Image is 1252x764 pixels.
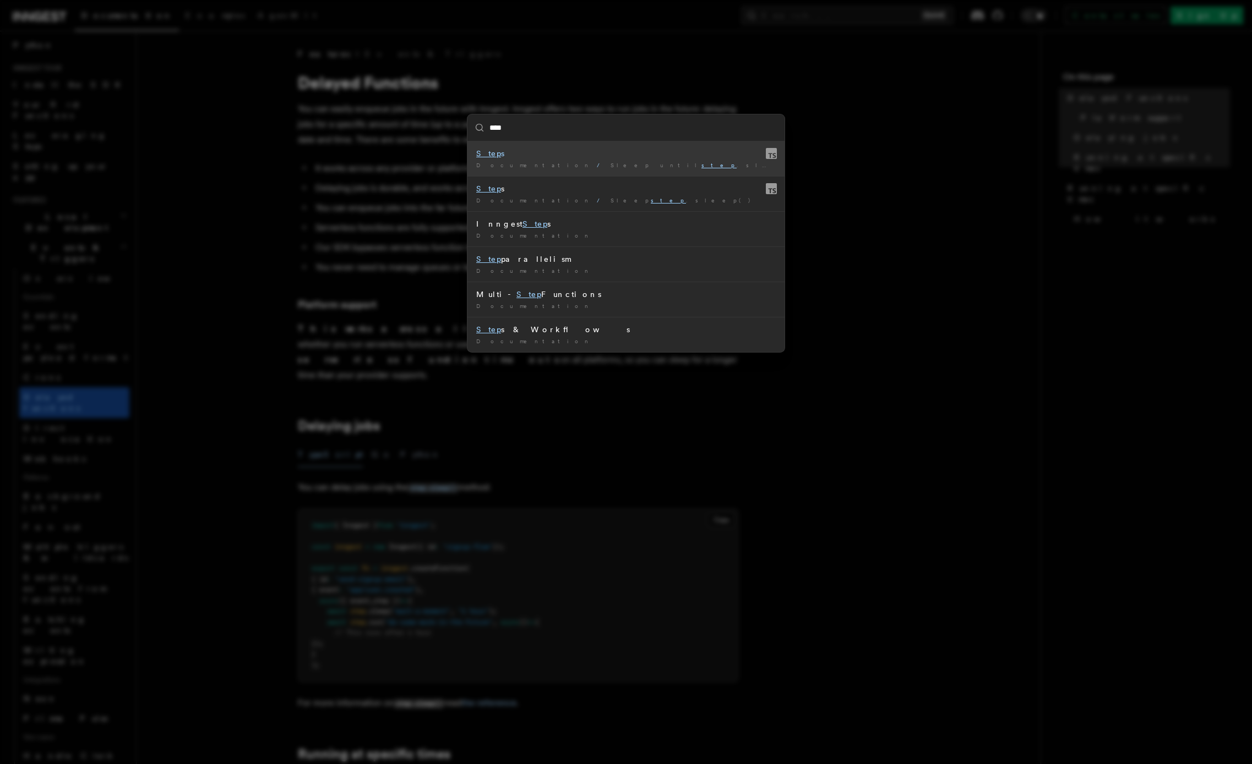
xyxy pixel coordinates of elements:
div: Multi- Functions [476,289,776,300]
mark: step [651,197,686,204]
mark: Step [476,149,501,158]
mark: Step [476,325,501,334]
mark: Step [476,184,501,193]
span: Sleep until .sleepUntil() [611,162,843,168]
div: parallelism [476,254,776,265]
span: Documentation [476,338,592,344]
span: Sleep .sleep() [611,197,758,204]
div: Inngest s [476,218,776,229]
span: / [597,162,606,168]
span: Documentation [476,267,592,274]
mark: Step [522,219,547,228]
div: s & Workflows [476,324,776,335]
span: Documentation [476,162,592,168]
span: Documentation [476,232,592,239]
div: s [476,183,776,194]
div: s [476,148,776,159]
span: Documentation [476,303,592,309]
mark: step [701,162,737,168]
span: / [597,197,606,204]
mark: Step [476,255,501,263]
mark: Step [516,290,541,299]
span: Documentation [476,197,592,204]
